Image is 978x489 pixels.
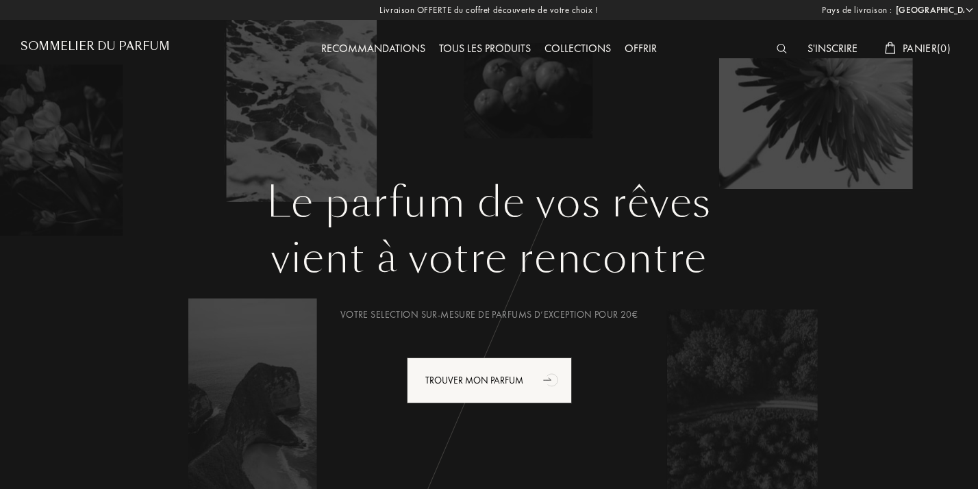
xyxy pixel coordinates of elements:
a: Offrir [618,41,664,55]
span: Panier ( 0 ) [903,41,951,55]
h1: Le parfum de vos rêves [31,178,947,227]
a: Trouver mon parfumanimation [397,358,582,403]
div: Recommandations [314,40,432,58]
h1: Sommelier du Parfum [21,40,170,53]
div: Offrir [618,40,664,58]
a: Sommelier du Parfum [21,40,170,58]
a: Tous les produits [432,41,538,55]
img: cart_white.svg [885,42,896,54]
div: Collections [538,40,618,58]
div: Votre selection sur-mesure de parfums d’exception pour 20€ [31,308,947,322]
span: Pays de livraison : [822,3,892,17]
a: Recommandations [314,41,432,55]
div: Tous les produits [432,40,538,58]
div: Trouver mon parfum [407,358,572,403]
a: S'inscrire [801,41,864,55]
img: search_icn_white.svg [777,44,787,53]
div: animation [538,366,566,393]
div: vient à votre rencontre [31,227,947,289]
div: S'inscrire [801,40,864,58]
a: Collections [538,41,618,55]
